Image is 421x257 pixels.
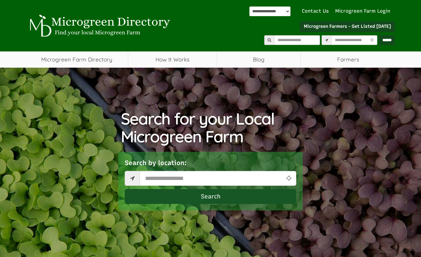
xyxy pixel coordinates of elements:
a: Blog [217,51,301,68]
button: Search [125,189,296,204]
span: Farmers [301,51,395,68]
div: Powered by [249,6,290,16]
i: Use Current Location [368,38,375,42]
a: Microgreen Farm Directory [26,51,128,68]
a: Microgreen Farmers - Get Listed [DATE] [300,21,395,32]
select: Language Translate Widget [249,6,290,16]
label: Search by location: [125,158,187,168]
a: Contact Us [299,8,332,15]
i: Use Current Location [285,175,293,181]
img: Microgreen Directory [26,15,172,37]
a: How It Works [128,51,217,68]
a: Microgreen Farm Login [335,8,393,15]
h1: Search for your Local Microgreen Farm [121,110,301,145]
